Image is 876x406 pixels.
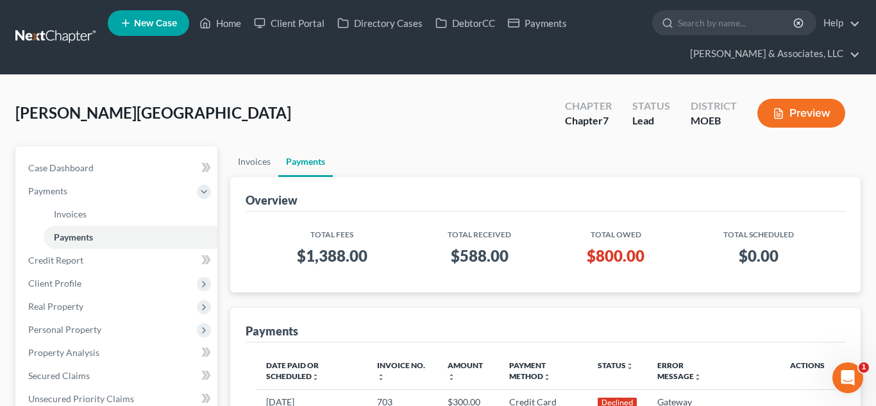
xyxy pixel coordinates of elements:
th: Actions [730,353,835,390]
th: Total Owed [550,222,682,241]
div: Chapter [565,114,612,128]
span: 7 [603,114,609,126]
a: DebtorCC [429,12,501,35]
a: Invoices [230,146,278,177]
span: [PERSON_NAME][GEOGRAPHIC_DATA] [15,103,291,122]
i: unfold_more [448,373,455,381]
div: Overview [246,192,298,208]
h3: $800.00 [560,246,671,266]
span: Invoices [54,208,87,219]
a: Client Portal [248,12,331,35]
a: Secured Claims [18,364,217,387]
a: Credit Report [18,249,217,272]
span: Property Analysis [28,347,99,358]
a: Date Paid or Scheduledunfold_more [266,360,319,381]
div: Status [632,99,670,114]
span: Case Dashboard [28,162,94,173]
span: Secured Claims [28,370,90,381]
a: Payment Methodunfold_more [509,360,551,381]
i: unfold_more [626,362,634,370]
input: Search by name... [678,11,795,35]
span: Payments [28,185,67,196]
a: Error Messageunfold_more [657,360,702,381]
span: Unsecured Priority Claims [28,393,134,404]
a: Payments [278,146,333,177]
a: Amountunfold_more [448,360,483,381]
th: Total Scheduled [682,222,835,241]
iframe: Intercom live chat [832,362,863,393]
a: Payments [44,226,217,249]
h3: $0.00 [692,246,825,266]
a: Invoice No.unfold_more [377,360,425,381]
i: unfold_more [312,373,319,381]
span: Credit Report [28,255,83,266]
div: Lead [632,114,670,128]
div: District [691,99,737,114]
div: MOEB [691,114,737,128]
span: Client Profile [28,278,81,289]
a: Directory Cases [331,12,429,35]
a: Property Analysis [18,341,217,364]
span: Personal Property [28,324,101,335]
a: Case Dashboard [18,156,217,180]
a: Help [817,12,860,35]
button: Preview [757,99,845,128]
span: Payments [54,232,93,242]
a: Home [193,12,248,35]
i: unfold_more [377,373,385,381]
a: Invoices [44,203,217,226]
i: unfold_more [694,373,702,381]
th: Total Received [409,222,550,241]
div: Payments [246,323,298,339]
a: Payments [501,12,573,35]
span: 1 [859,362,869,373]
div: Chapter [565,99,612,114]
h3: $1,388.00 [266,246,399,266]
a: [PERSON_NAME] & Associates, LLC [684,42,860,65]
h3: $588.00 [419,246,539,266]
i: unfold_more [543,373,551,381]
span: Real Property [28,301,83,312]
a: Statusunfold_more [598,360,634,370]
th: Total Fees [256,222,409,241]
span: New Case [134,19,177,28]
